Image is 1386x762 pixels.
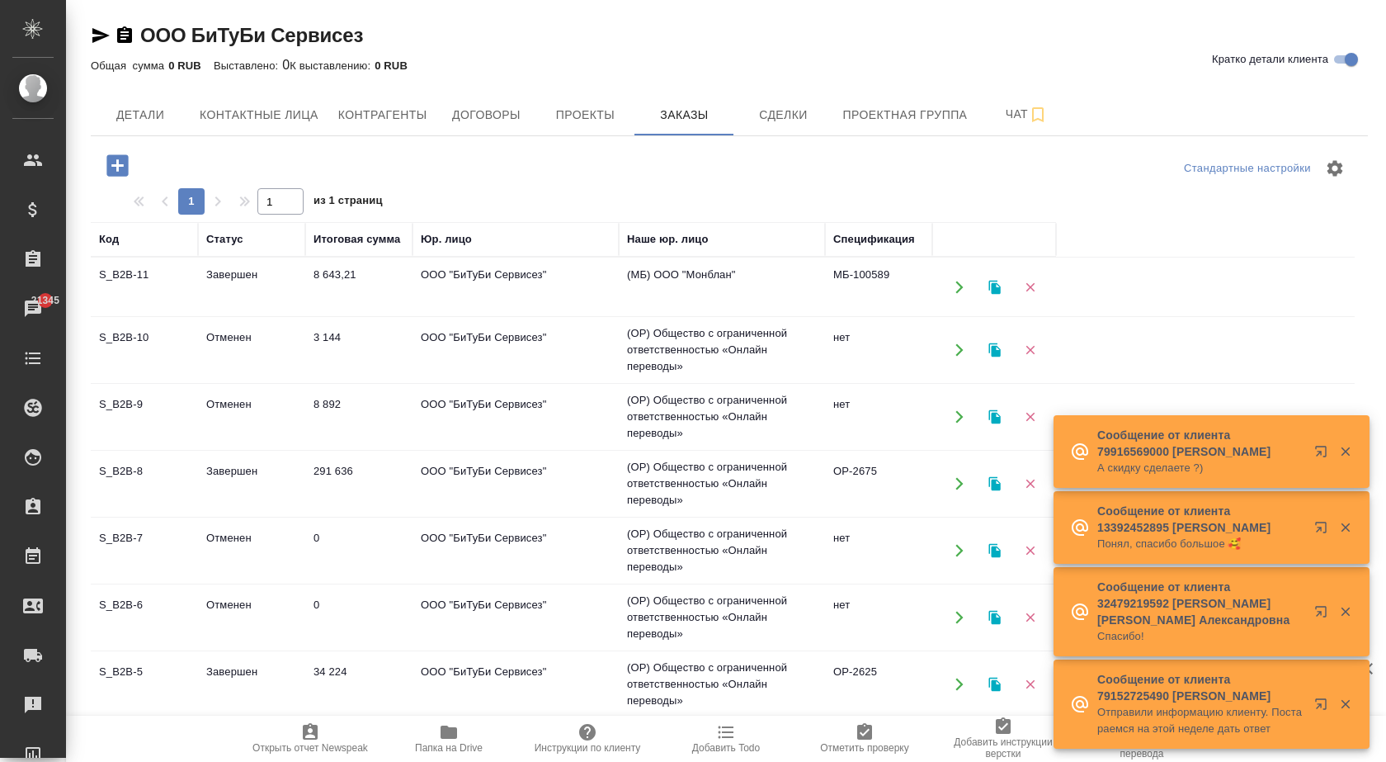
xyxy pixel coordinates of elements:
[644,105,724,125] span: Заказы
[412,522,619,580] td: ООО "БиТуБи Сервисез"
[978,668,1011,702] button: Клонировать
[518,716,657,762] button: Инструкции по клиенту
[313,191,383,215] span: из 1 страниц
[978,467,1011,501] button: Клонировать
[978,534,1011,568] button: Клонировать
[978,400,1011,434] button: Клонировать
[421,231,472,248] div: Юр. лицо
[1304,595,1344,635] button: Открыть в новой вкладке
[198,656,305,713] td: Завершен
[842,105,967,125] span: Проектная группа
[619,585,825,651] td: (OP) Общество с ограниченной ответственностью «Онлайн переводы»
[1013,270,1047,304] button: Удалить
[1097,427,1303,460] p: Сообщение от клиента 79916569000 [PERSON_NAME]
[1180,156,1315,182] div: split button
[198,321,305,379] td: Отменен
[1304,688,1344,727] button: Открыть в новой вкладке
[1097,671,1303,704] p: Сообщение от клиента 79152725490 [PERSON_NAME]
[91,522,198,580] td: S_B2B-7
[1328,697,1362,712] button: Закрыть
[987,104,1066,125] span: Чат
[825,321,932,379] td: нет
[412,258,619,316] td: ООО "БиТуБи Сервисез"
[942,334,976,367] button: Открыть
[91,258,198,316] td: S_B2B-11
[91,388,198,446] td: S_B2B-9
[1013,534,1047,568] button: Удалить
[305,321,412,379] td: 3 144
[91,656,198,713] td: S_B2B-5
[942,601,976,635] button: Открыть
[379,716,518,762] button: Папка на Drive
[99,231,119,248] div: Код
[833,231,915,248] div: Спецификация
[412,321,619,379] td: ООО "БиТуБи Сервисез"
[1212,51,1328,68] span: Кратко детали клиента
[1013,668,1047,702] button: Удалить
[290,59,375,72] p: К выставлению:
[198,455,305,513] td: Завершен
[198,258,305,316] td: Завершен
[1097,628,1303,645] p: Спасибо!
[978,334,1011,367] button: Клонировать
[825,455,932,513] td: OP-2675
[214,59,282,72] p: Выставлено:
[91,26,111,45] button: Скопировать ссылку для ЯМессенджера
[825,522,932,580] td: нет
[825,656,932,713] td: OP-2625
[942,668,976,702] button: Открыть
[942,270,976,304] button: Открыть
[1315,149,1355,188] span: Настроить таблицу
[934,716,1072,762] button: Добавить инструкции верстки
[412,388,619,446] td: ООО "БиТуБи Сервисез"
[619,451,825,517] td: (OP) Общество с ограниченной ответственностью «Онлайн переводы»
[657,716,795,762] button: Добавить Todo
[198,522,305,580] td: Отменен
[115,26,134,45] button: Скопировать ссылку
[140,24,363,46] a: ООО БиТуБи Сервисез
[91,321,198,379] td: S_B2B-10
[313,231,400,248] div: Итоговая сумма
[241,716,379,762] button: Открыть отчет Newspeak
[91,55,1368,75] div: 0
[1304,511,1344,551] button: Открыть в новой вкладке
[1028,105,1048,125] svg: Подписаться
[978,270,1011,304] button: Клонировать
[944,736,1063,760] span: Добавить инструкции верстки
[412,455,619,513] td: ООО "БиТуБи Сервисез"
[619,384,825,450] td: (OP) Общество с ограниченной ответственностью «Онлайн переводы»
[692,742,760,754] span: Добавить Todo
[101,105,180,125] span: Детали
[619,258,825,316] td: (МБ) ООО "Монблан"
[305,589,412,646] td: 0
[168,59,214,72] p: 0 RUB
[305,388,412,446] td: 8 892
[825,589,932,646] td: нет
[252,742,368,754] span: Открыть отчет Newspeak
[1097,536,1303,552] p: Понял, спасибо большое 🥰
[1097,704,1303,737] p: Отправили информацию клиенту. Постараемся на этой неделе дать ответ
[942,467,976,501] button: Открыть
[446,105,526,125] span: Договоры
[91,455,198,513] td: S_B2B-8
[305,656,412,713] td: 34 224
[825,258,932,316] td: МБ-100589
[200,105,318,125] span: Контактные лица
[1013,400,1047,434] button: Удалить
[942,534,976,568] button: Открыть
[206,231,243,248] div: Статус
[198,388,305,446] td: Отменен
[305,522,412,580] td: 0
[795,716,934,762] button: Отметить проверку
[91,589,198,646] td: S_B2B-6
[978,601,1011,635] button: Клонировать
[305,455,412,513] td: 291 636
[825,388,932,446] td: нет
[535,742,641,754] span: Инструкции по клиенту
[1097,460,1303,476] p: А скидку сделаете ?)
[1328,444,1362,459] button: Закрыть
[820,742,908,754] span: Отметить проверку
[412,589,619,646] td: ООО "БиТуБи Сервисез"
[1328,520,1362,535] button: Закрыть
[91,59,168,72] p: Общая сумма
